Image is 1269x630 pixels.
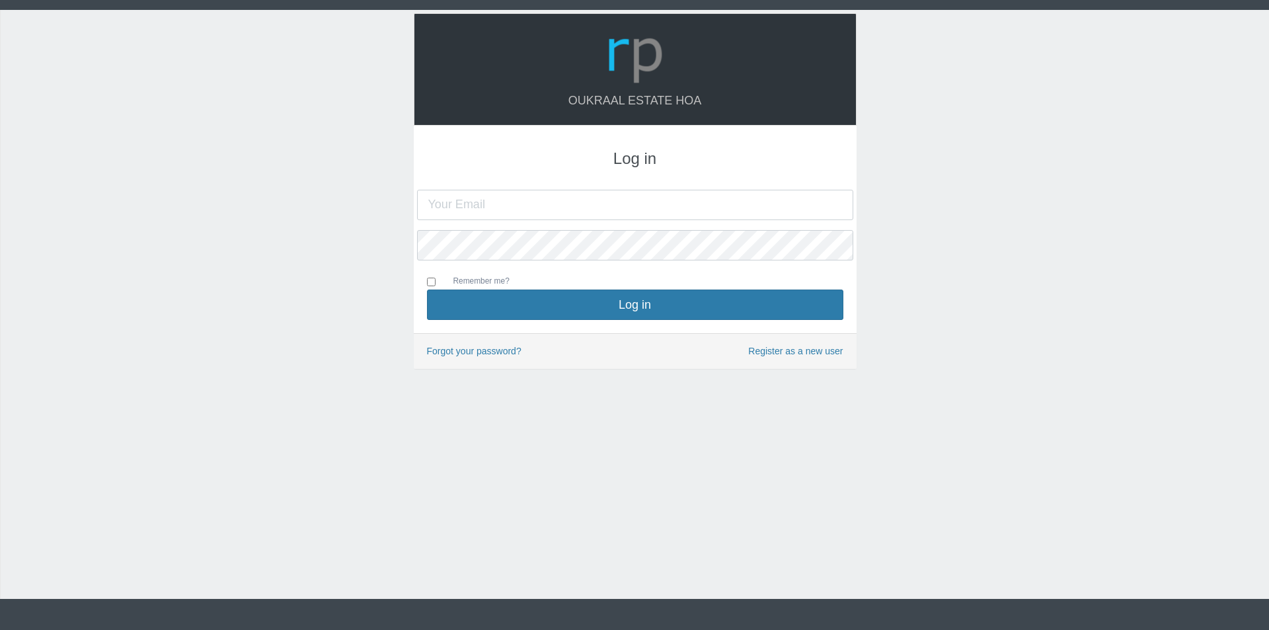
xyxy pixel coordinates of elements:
[427,346,521,356] a: Forgot your password?
[427,290,843,320] button: Log in
[748,344,843,359] a: Register as a new user
[427,150,843,167] h3: Log in
[440,275,510,290] label: Remember me?
[603,24,667,87] img: Logo
[427,278,436,286] input: Remember me?
[417,190,853,220] input: Your Email
[428,95,843,108] h4: Oukraal Estate HOA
